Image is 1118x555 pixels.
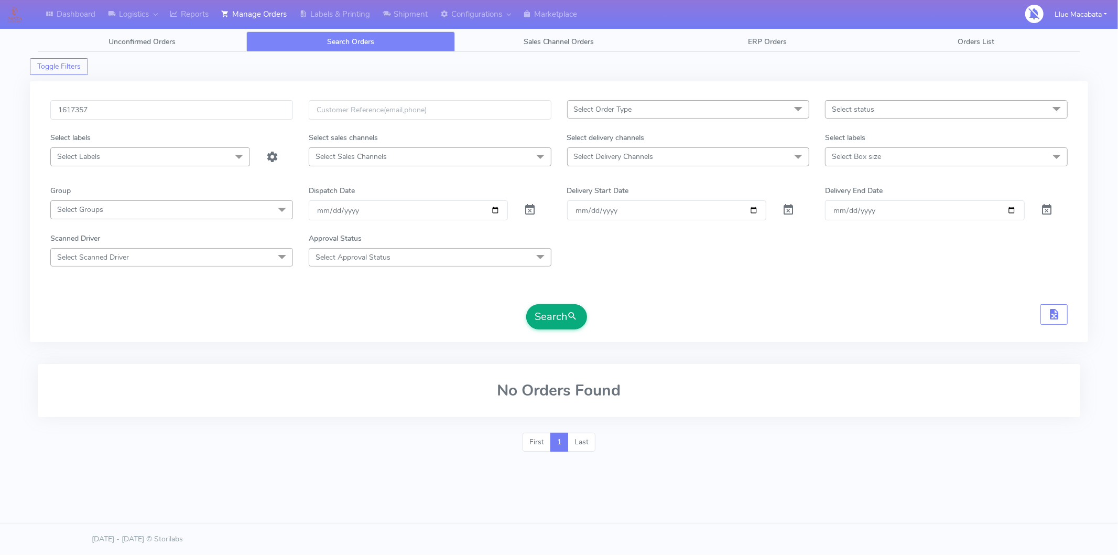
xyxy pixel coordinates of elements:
[524,37,594,47] span: Sales Channel Orders
[50,185,71,196] label: Group
[38,31,1080,52] ul: Tabs
[327,37,374,47] span: Search Orders
[526,304,587,329] button: Search
[748,37,787,47] span: ERP Orders
[567,185,629,196] label: Delivery Start Date
[1047,4,1115,25] button: Llue Macabata
[309,132,378,143] label: Select sales channels
[832,104,874,114] span: Select status
[825,132,865,143] label: Select labels
[57,152,100,162] span: Select Labels
[50,100,293,120] input: Order Id
[567,132,645,143] label: Select delivery channels
[57,252,129,262] span: Select Scanned Driver
[958,37,994,47] span: Orders List
[316,252,390,262] span: Select Approval Status
[832,152,881,162] span: Select Box size
[309,100,551,120] input: Customer Reference(email,phone)
[550,433,568,452] a: 1
[309,233,362,244] label: Approval Status
[57,205,103,215] span: Select Groups
[50,382,1068,399] h2: No Orders Found
[108,37,176,47] span: Unconfirmed Orders
[50,132,91,143] label: Select labels
[825,185,883,196] label: Delivery End Date
[50,233,100,244] label: Scanned Driver
[574,152,654,162] span: Select Delivery Channels
[574,104,632,114] span: Select Order Type
[316,152,387,162] span: Select Sales Channels
[30,58,88,75] button: Toggle Filters
[309,185,355,196] label: Dispatch Date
